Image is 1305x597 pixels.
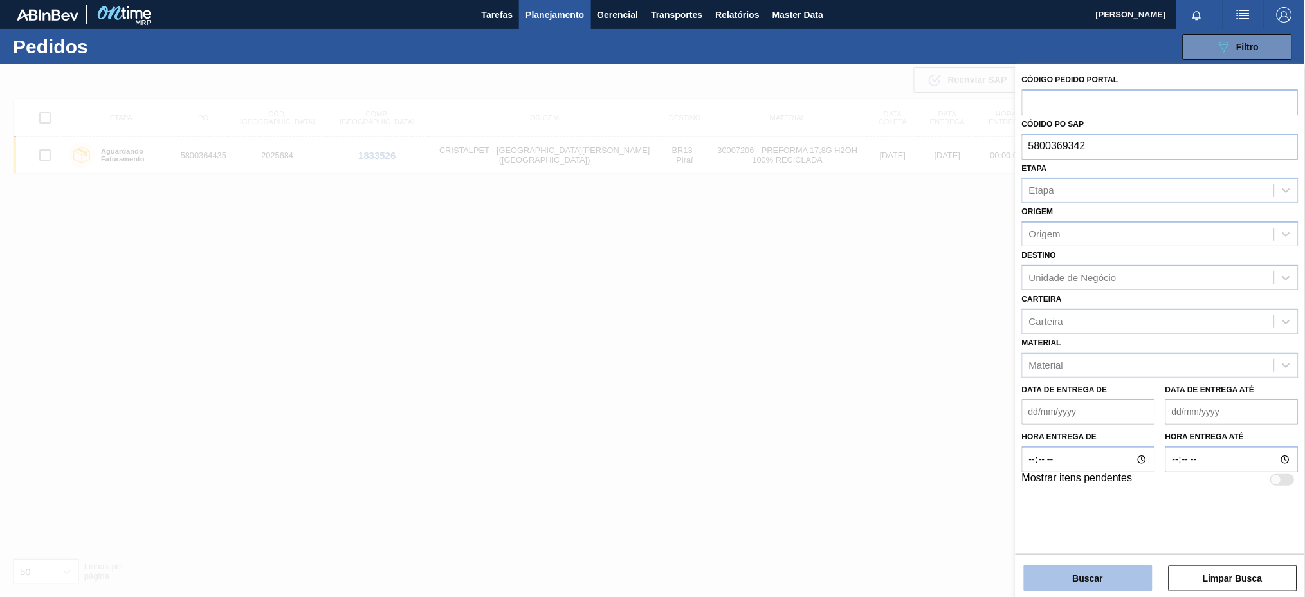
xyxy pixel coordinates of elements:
div: Material [1029,360,1063,371]
label: Códido PO SAP [1022,120,1084,129]
label: Etapa [1022,164,1047,173]
span: Filtro [1237,42,1259,52]
span: Transportes [651,7,702,23]
label: Hora entrega de [1022,428,1155,446]
input: dd/mm/yyyy [1022,399,1155,425]
span: Relatórios [715,7,759,23]
div: Origem [1029,229,1061,240]
label: Hora entrega até [1165,428,1299,446]
label: Mostrar itens pendentes [1022,472,1133,488]
span: Tarefas [482,7,513,23]
img: Logout [1277,7,1292,23]
button: Filtro [1183,34,1292,60]
label: Destino [1022,251,1056,260]
span: Planejamento [525,7,584,23]
label: Data de Entrega de [1022,385,1108,394]
label: Código Pedido Portal [1022,75,1118,84]
label: Data de Entrega até [1165,385,1255,394]
span: Master Data [772,7,823,23]
label: Origem [1022,207,1054,216]
label: Carteira [1022,295,1062,304]
span: Gerencial [598,7,639,23]
input: dd/mm/yyyy [1165,399,1299,425]
label: Material [1022,338,1061,347]
div: Carteira [1029,316,1063,327]
img: userActions [1236,7,1251,23]
h1: Pedidos [13,39,206,54]
div: Etapa [1029,185,1054,196]
div: Unidade de Negócio [1029,272,1117,283]
img: TNhmsLtSVTkK8tSr43FrP2fwEKptu5GPRR3wAAAABJRU5ErkJggg== [17,9,78,21]
button: Notificações [1176,6,1218,24]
